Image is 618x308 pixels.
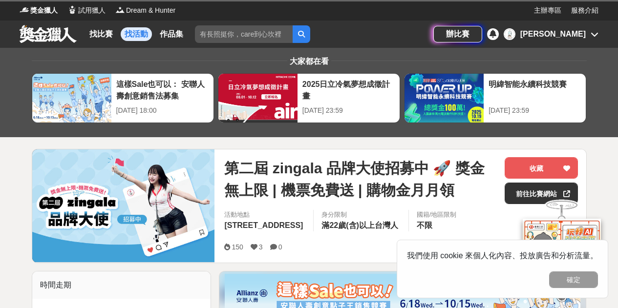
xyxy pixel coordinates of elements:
[32,271,211,299] div: 時間走期
[126,5,175,16] span: Dream & Hunter
[224,210,305,220] span: 活動地點
[121,27,152,41] a: 找活動
[489,79,581,101] div: 明緯智能永續科技競賽
[20,5,29,15] img: Logo
[417,210,457,220] div: 國籍/地區限制
[571,5,598,16] a: 服務介紹
[218,73,400,123] a: 2025日立冷氣夢想成徵計畫[DATE] 23:59
[417,221,432,229] span: 不限
[404,73,586,123] a: 明緯智能永續科技競賽[DATE] 23:59
[85,27,117,41] a: 找比賽
[224,157,497,201] span: 第二屆 zingala 品牌大使招募中 🚀 獎金無上限 | 機票免費送 | 購物金月月領
[32,149,215,262] img: Cover Image
[78,5,106,16] span: 試用獵人
[259,243,263,251] span: 3
[534,5,561,16] a: 主辦專區
[115,5,175,16] a: LogoDream & Hunter
[505,29,514,39] img: Avatar
[549,271,598,288] button: 確定
[232,243,243,251] span: 150
[302,105,395,116] div: [DATE] 23:59
[115,5,125,15] img: Logo
[156,27,187,41] a: 作品集
[30,5,58,16] span: 獎金獵人
[20,5,58,16] a: Logo獎金獵人
[520,28,586,40] div: [PERSON_NAME]
[523,219,601,284] img: d2146d9a-e6f6-4337-9592-8cefde37ba6b.png
[505,183,578,204] a: 前往比賽網站
[195,25,293,43] input: 有長照挺你，care到心坎裡！青春出手，拍出照顧 影音徵件活動
[67,5,106,16] a: Logo試用獵人
[433,26,482,42] a: 辦比賽
[287,57,331,65] span: 大家都在看
[278,243,282,251] span: 0
[407,251,598,260] span: 我們使用 cookie 來個人化內容、投放廣告和分析流量。
[116,79,209,101] div: 這樣Sale也可以： 安聯人壽創意銷售法募集
[67,5,77,15] img: Logo
[505,157,578,179] button: 收藏
[224,221,303,229] span: [STREET_ADDRESS]
[32,73,214,123] a: 這樣Sale也可以： 安聯人壽創意銷售法募集[DATE] 18:00
[116,105,209,116] div: [DATE] 18:00
[321,221,398,229] span: 滿22歲(含)以上台灣人
[302,79,395,101] div: 2025日立冷氣夢想成徵計畫
[321,210,400,220] div: 身分限制
[489,105,581,116] div: [DATE] 23:59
